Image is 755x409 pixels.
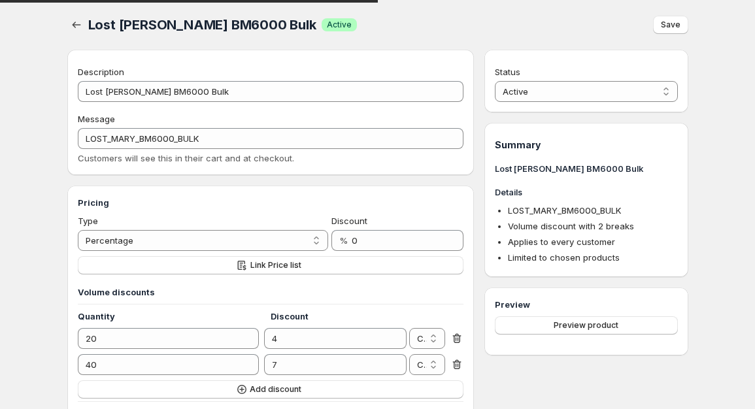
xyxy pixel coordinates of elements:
span: Limited to chosen products [508,252,620,263]
button: Add discount [78,380,464,399]
h4: Quantity [78,310,271,323]
input: Private internal description [78,81,464,102]
h4: Discount [271,310,411,323]
span: Add discount [250,384,301,395]
span: LOST_MARY_BM6000_BULK [508,205,621,216]
h3: Details [495,186,677,199]
span: Type [78,216,98,226]
span: Volume discount with 2 breaks [508,221,634,231]
h3: Pricing [78,196,464,209]
span: % [339,235,348,246]
h1: Summary [495,139,677,152]
span: Active [327,20,352,30]
span: Save [661,20,680,30]
button: Preview product [495,316,677,335]
span: Lost [PERSON_NAME] BM6000 Bulk [88,17,316,33]
span: Status [495,67,520,77]
span: Link Price list [250,260,301,270]
span: Preview product [554,320,618,331]
h3: Preview [495,298,677,311]
span: Message [78,114,115,124]
span: Discount [331,216,367,226]
h3: Volume discounts [78,286,464,299]
button: Link Price list [78,256,464,274]
span: Description [78,67,124,77]
h3: Lost [PERSON_NAME] BM6000 Bulk [495,162,677,175]
span: Customers will see this in their cart and at checkout. [78,153,294,163]
span: Applies to every customer [508,237,615,247]
button: Save [653,16,688,34]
